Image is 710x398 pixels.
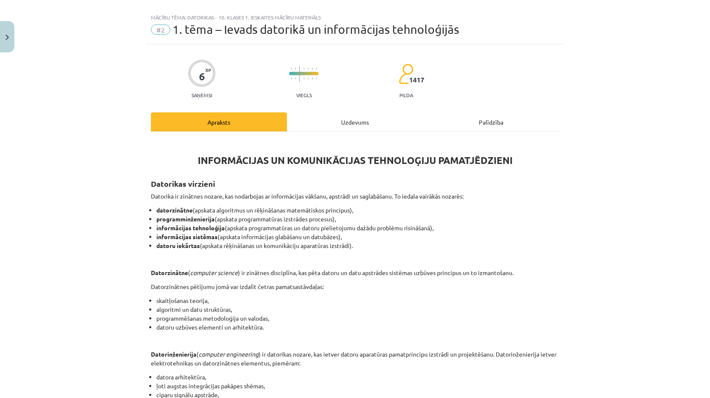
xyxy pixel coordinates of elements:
[303,77,304,79] img: icon-short-line-57e1e144782c952c97e751825c79c345078a6d821885a25fce030b3d8c18986b.svg
[156,305,559,314] li: algoritmi un datu struktūras,
[156,373,559,382] li: datora arhitektūra,
[296,92,312,98] p: Viegls
[151,25,170,35] span: #2
[188,92,216,98] p: Saņemsi
[295,68,296,70] img: icon-short-line-57e1e144782c952c97e751825c79c345078a6d821885a25fce030b3d8c18986b.svg
[205,68,211,72] span: XP
[156,215,559,224] li: (apskata programmatūras izstrādes procesus),
[303,68,304,70] img: icon-short-line-57e1e144782c952c97e751825c79c345078a6d821885a25fce030b3d8c18986b.svg
[156,323,559,332] li: datoru uzbūves elementi un arhitektūra.
[287,112,423,131] div: Uzdevums
[409,76,424,84] span: 1417
[399,92,413,98] p: pilda
[199,350,259,358] em: computer engineering
[316,68,317,70] img: icon-short-line-57e1e144782c952c97e751825c79c345078a6d821885a25fce030b3d8c18986b.svg
[198,154,513,166] strong: INFORMĀCIJAS UN KOMUNIKĀCIJAS TEHNOLOĢIJU PAMATJĒDZIENI
[156,241,559,250] li: (apskata rēķināšanas un komunikāciju aparatūras izstrādi).
[312,68,313,70] img: icon-short-line-57e1e144782c952c97e751825c79c345078a6d821885a25fce030b3d8c18986b.svg
[156,233,218,240] strong: informācijas sistēmas
[308,77,309,79] img: icon-short-line-57e1e144782c952c97e751825c79c345078a6d821885a25fce030b3d8c18986b.svg
[151,269,188,276] strong: Datorzinātne
[156,206,559,215] li: (apskata algoritmus un rēķināšanas matemātiskos principus),
[291,68,292,70] img: icon-short-line-57e1e144782c952c97e751825c79c345078a6d821885a25fce030b3d8c18986b.svg
[399,63,413,85] img: students-c634bb4e5e11cddfef0936a35e636f08e4e9abd3cc4e673bd6f9a4125e45ecb1.svg
[291,77,292,79] img: icon-short-line-57e1e144782c952c97e751825c79c345078a6d821885a25fce030b3d8c18986b.svg
[299,65,300,82] img: icon-long-line-d9ea69661e0d244f92f715978eff75569469978d946b2353a9bb055b3ed8787d.svg
[156,215,215,223] strong: programminženierija
[316,77,317,79] img: icon-short-line-57e1e144782c952c97e751825c79c345078a6d821885a25fce030b3d8c18986b.svg
[151,179,215,188] strong: Datorikas virzieni
[151,282,559,291] p: Datorzinātnes pētījumu jomā var izdalīt četras pamatsastāvdaļas:
[295,77,296,79] img: icon-short-line-57e1e144782c952c97e751825c79c345078a6d821885a25fce030b3d8c18986b.svg
[156,224,559,232] li: (apskata programmatūras un datoru pielietojumu dažādu problēmu risināšanā),
[423,112,559,131] div: Palīdzība
[156,224,225,232] strong: informācijas tehnoloģija
[190,269,238,276] em: computer science
[151,192,559,201] p: Datorika ir zinātnes nozare, kas nodarbojas ar informācijas vākšanu, apstrādi un saglabāšanu. To ...
[172,22,459,36] span: 1. tēma – Ievads datorikā un informācijas tehnoloģijās
[156,314,559,323] li: programmēšanas metodoloģija un valodas,
[308,68,309,70] img: icon-short-line-57e1e144782c952c97e751825c79c345078a6d821885a25fce030b3d8c18986b.svg
[156,206,193,214] strong: datorzinātne
[151,350,197,358] strong: Datorinženierija
[151,350,559,368] p: ( ) ir datorikas nozare, kas ietver datoru aparatūras pamatprincipu izstrādi un projektēšanu. Dat...
[199,71,205,82] div: 6
[151,268,559,277] p: ( ) ir zinātnes disciplīna, kas pēta datoru un datu apstrādes sistēmas uzbūves principus un to iz...
[156,232,559,241] li: (apskata informācijas glabāšanu un datubāzes),
[156,382,559,390] li: ļoti augstas integrācijas pakāpes shēmas,
[156,242,200,249] strong: datoru iekārtas
[5,35,9,40] img: icon-close-lesson-0947bae3869378f0d4975bcd49f059093ad1ed9edebbc8119c70593378902aed.svg
[156,296,559,305] li: skaitļošanas teorija,
[312,77,313,79] img: icon-short-line-57e1e144782c952c97e751825c79c345078a6d821885a25fce030b3d8c18986b.svg
[151,14,559,20] div: Mācību tēma: Datorikas - 10. klases 1. ieskaites mācību materiāls
[151,112,287,131] div: Apraksts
